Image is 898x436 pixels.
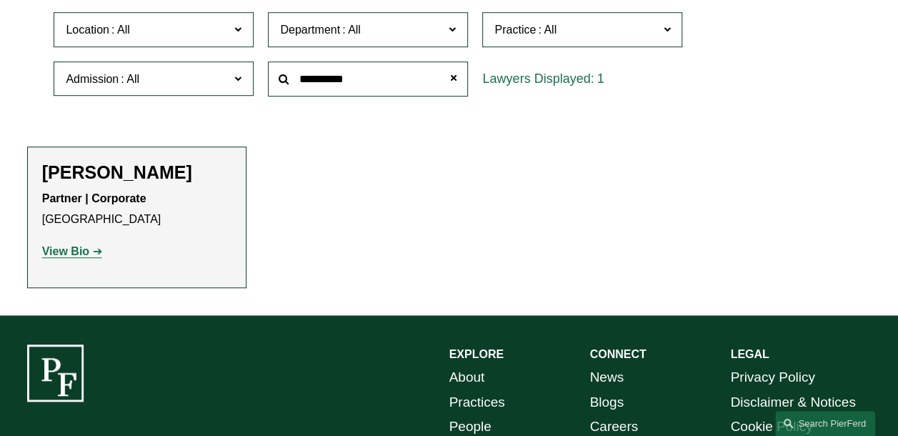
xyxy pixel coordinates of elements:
span: 1 [597,71,604,86]
span: Admission [66,73,119,85]
strong: EXPLORE [449,348,504,360]
span: Department [280,24,340,36]
a: Search this site [775,411,875,436]
strong: View Bio [42,245,89,257]
a: View Bio [42,245,102,257]
a: About [449,365,485,390]
strong: CONNECT [589,348,646,360]
strong: Partner | Corporate [42,192,146,204]
a: Privacy Policy [730,365,814,390]
h2: [PERSON_NAME] [42,162,231,183]
p: [GEOGRAPHIC_DATA] [42,189,231,230]
a: Disclaimer & Notices [730,390,855,415]
a: News [589,365,624,390]
span: Practice [494,24,536,36]
strong: LEGAL [730,348,769,360]
a: Practices [449,390,505,415]
span: Location [66,24,109,36]
a: Blogs [589,390,624,415]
